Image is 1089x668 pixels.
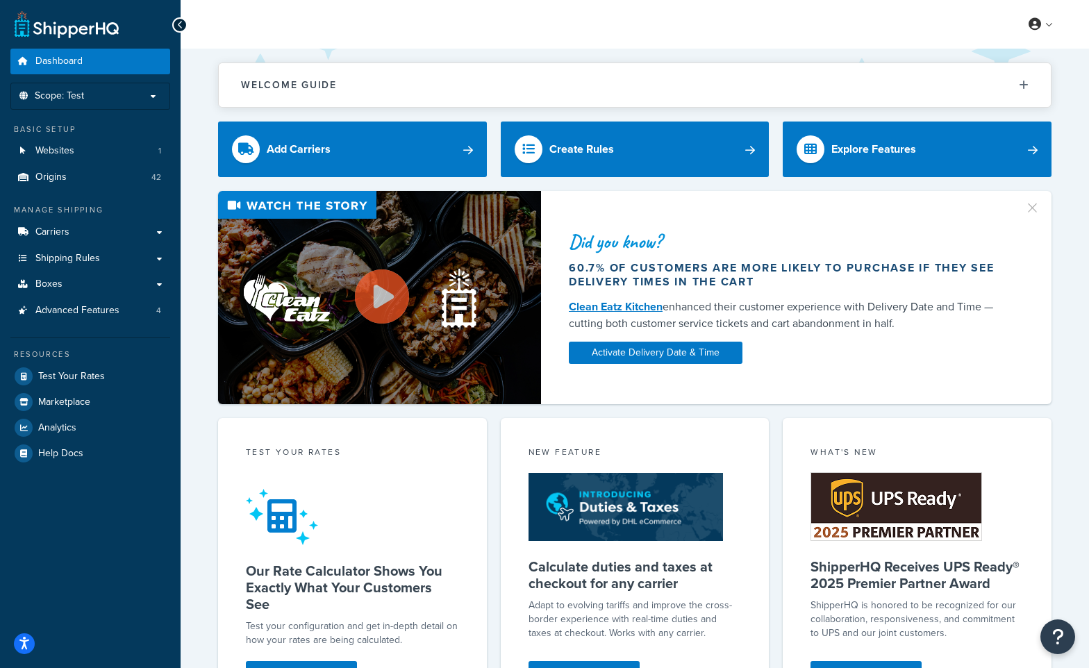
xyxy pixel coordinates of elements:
span: Test Your Rates [38,371,105,383]
a: Shipping Rules [10,246,170,272]
div: Explore Features [831,140,916,159]
div: New Feature [529,446,742,462]
a: Origins42 [10,165,170,190]
span: Dashboard [35,56,83,67]
div: Basic Setup [10,124,170,135]
a: Analytics [10,415,170,440]
div: Did you know? [569,232,1008,251]
a: Dashboard [10,49,170,74]
a: Marketplace [10,390,170,415]
h5: Calculate duties and taxes at checkout for any carrier [529,558,742,592]
a: Boxes [10,272,170,297]
div: Create Rules [549,140,614,159]
h2: Welcome Guide [241,80,337,90]
div: Test your configuration and get in-depth detail on how your rates are being calculated. [246,619,459,647]
div: Test your rates [246,446,459,462]
h5: ShipperHQ Receives UPS Ready® 2025 Premier Partner Award [810,558,1024,592]
span: Marketplace [38,396,90,408]
span: Scope: Test [35,90,84,102]
div: Resources [10,349,170,360]
div: 60.7% of customers are more likely to purchase if they see delivery times in the cart [569,261,1008,289]
a: Activate Delivery Date & Time [569,342,742,364]
li: Advanced Features [10,298,170,324]
div: Manage Shipping [10,204,170,216]
span: 1 [158,145,161,157]
span: Origins [35,172,67,183]
h5: Our Rate Calculator Shows You Exactly What Your Customers See [246,562,459,612]
a: Clean Eatz Kitchen [569,299,663,315]
div: Add Carriers [267,140,331,159]
span: 42 [151,172,161,183]
a: Advanced Features4 [10,298,170,324]
li: Origins [10,165,170,190]
span: Help Docs [38,448,83,460]
button: Open Resource Center [1040,619,1075,654]
a: Explore Features [783,122,1051,177]
span: 4 [156,305,161,317]
span: Boxes [35,278,63,290]
button: Welcome Guide [219,63,1051,107]
div: enhanced their customer experience with Delivery Date and Time — cutting both customer service ti... [569,299,1008,332]
a: Help Docs [10,441,170,466]
p: ShipperHQ is honored to be recognized for our collaboration, responsiveness, and commitment to UP... [810,599,1024,640]
li: Websites [10,138,170,164]
div: What's New [810,446,1024,462]
a: Websites1 [10,138,170,164]
span: Analytics [38,422,76,434]
a: Test Your Rates [10,364,170,389]
img: Video thumbnail [218,191,541,404]
span: Carriers [35,226,69,238]
p: Adapt to evolving tariffs and improve the cross-border experience with real-time duties and taxes... [529,599,742,640]
span: Advanced Features [35,305,119,317]
span: Shipping Rules [35,253,100,265]
a: Add Carriers [218,122,487,177]
a: Create Rules [501,122,770,177]
a: Carriers [10,219,170,245]
span: Websites [35,145,74,157]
